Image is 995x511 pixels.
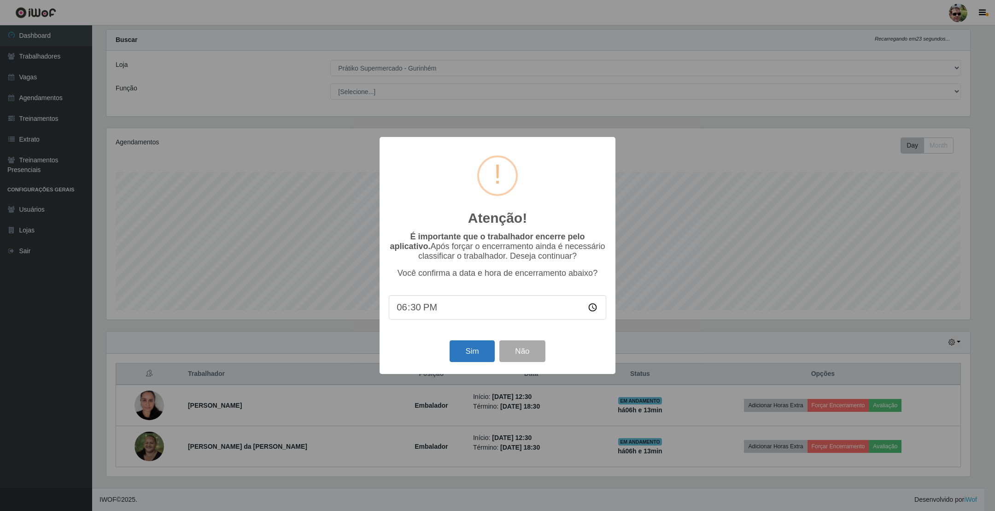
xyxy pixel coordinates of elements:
[499,340,545,362] button: Não
[389,232,606,261] p: Após forçar o encerramento ainda é necessário classificar o trabalhador. Deseja continuar?
[450,340,494,362] button: Sim
[390,232,585,251] b: É importante que o trabalhador encerre pelo aplicativo.
[389,268,606,278] p: Você confirma a data e hora de encerramento abaixo?
[468,210,527,226] h2: Atenção!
